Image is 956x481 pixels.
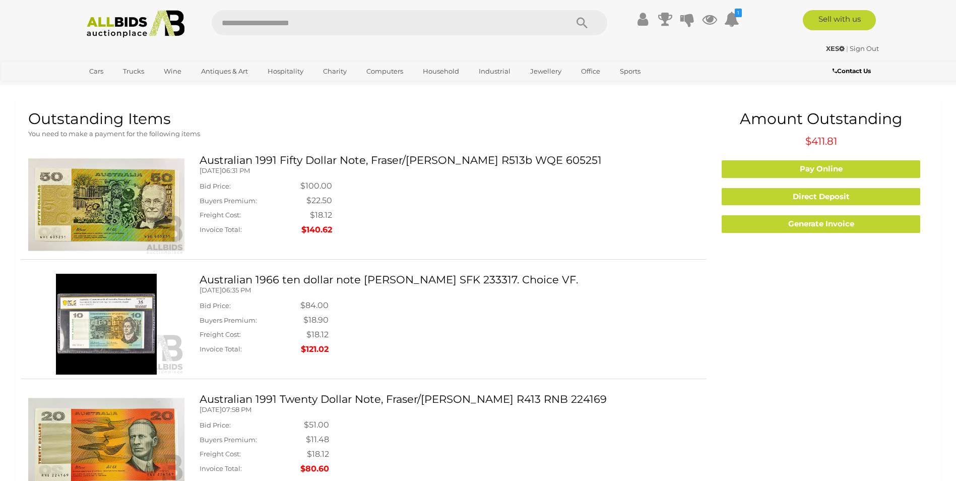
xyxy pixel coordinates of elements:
h3: Australian 1966 ten dollar note [PERSON_NAME] SFK 233317. Choice VF. [200,274,699,285]
td: Invoice Total: [200,223,300,237]
i: 1 [735,9,742,17]
td: Buyers Premium: [200,313,300,328]
td: $18.12 [300,328,329,342]
strong: XES [826,44,845,52]
h3: Australian 1991 Fifty Dollar Note, Fraser/[PERSON_NAME] R513b WQE 605251 [200,154,699,166]
a: Sell with us [803,10,876,30]
h1: Outstanding Items [28,110,699,127]
h5: [DATE] [200,286,699,293]
td: Bid Price: [200,179,300,194]
td: $121.02 [300,342,329,357]
a: Charity [316,63,353,80]
a: Generate Invoice [722,215,920,233]
td: $100.00 [300,179,332,194]
td: Invoice Total: [200,462,300,476]
span: | [846,44,848,52]
td: $84.00 [300,298,329,313]
a: Trucks [116,63,151,80]
a: Computers [360,63,410,80]
a: Sign Out [850,44,879,52]
h3: Australian 1991 Twenty Dollar Note, Fraser/[PERSON_NAME] R413 RNB 224169 [200,393,699,405]
a: Wine [157,63,188,80]
a: Pay Online [722,160,920,178]
td: $18.12 [300,208,332,223]
a: Hospitality [261,63,310,80]
p: You need to make a payment for the following items [28,128,699,140]
td: $18.12 [300,447,329,462]
td: Freight Cost: [200,208,300,223]
a: Industrial [472,63,517,80]
td: $80.60 [300,462,329,476]
span: $411.81 [805,135,837,147]
a: Jewellery [524,63,568,80]
td: $22.50 [300,194,332,208]
h1: Amount Outstanding [714,110,928,127]
h5: [DATE] [200,406,699,413]
td: Freight Cost: [200,447,300,462]
td: Bid Price: [200,298,300,313]
a: Antiques & Art [195,63,254,80]
a: Cars [83,63,110,80]
span: 06:35 PM [222,286,251,294]
td: $11.48 [300,433,329,447]
a: XES [826,44,846,52]
a: 1 [724,10,739,28]
a: [GEOGRAPHIC_DATA] [83,80,167,96]
td: Bid Price: [200,418,300,433]
td: Buyers Premium: [200,194,300,208]
td: Invoice Total: [200,342,300,357]
td: Buyers Premium: [200,433,300,447]
a: Contact Us [833,66,873,77]
td: Freight Cost: [200,328,300,342]
a: Direct Deposit [722,188,920,206]
td: $140.62 [300,223,332,237]
a: Household [416,63,466,80]
span: 06:31 PM [222,166,250,174]
span: 07:58 PM [222,405,251,413]
img: Allbids.com.au [81,10,190,38]
b: Contact Us [833,67,871,75]
td: $51.00 [300,418,329,433]
h5: [DATE] [200,167,699,174]
button: Search [557,10,607,35]
td: $18.90 [300,313,329,328]
a: Office [575,63,607,80]
a: Sports [613,63,647,80]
